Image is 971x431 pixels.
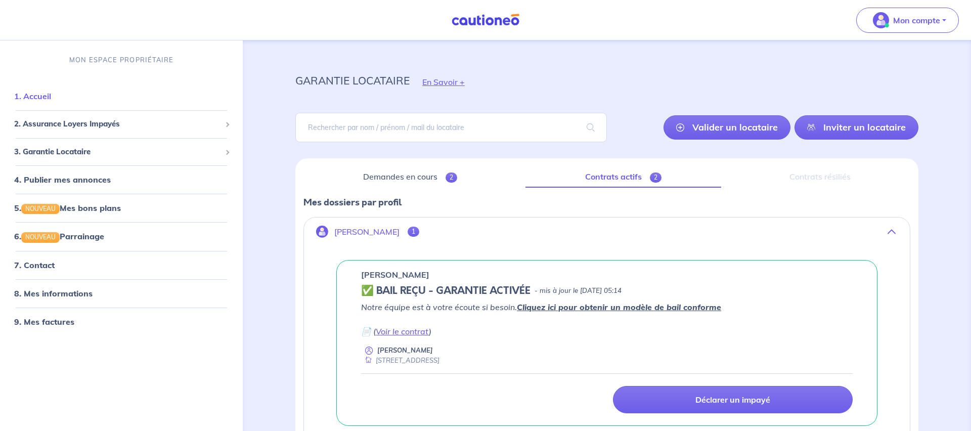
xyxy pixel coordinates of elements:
span: 1 [408,227,419,237]
img: illu_account.svg [316,226,328,238]
em: Notre équipe est à votre écoute si besoin. [361,302,721,312]
a: Demandes en cours2 [303,166,517,188]
p: - mis à jour le [DATE] 05:14 [535,286,622,296]
span: search [575,113,607,142]
div: 2. Assurance Loyers Impayés [4,114,239,134]
a: 7. Contact [14,260,55,270]
div: 1. Accueil [4,86,239,106]
div: 4. Publier mes annonces [4,169,239,190]
a: Valider un locataire [664,115,790,140]
p: garantie locataire [295,71,410,90]
a: 6.NOUVEAUParrainage [14,232,104,242]
a: 8. Mes informations [14,288,93,298]
p: [PERSON_NAME] [361,269,429,281]
a: Voir le contrat [376,326,429,336]
a: Contrats actifs2 [525,166,722,188]
a: Inviter un locataire [795,115,918,140]
div: 6.NOUVEAUParrainage [4,227,239,247]
h5: ✅ BAIL REÇU - GARANTIE ACTIVÉE [361,285,531,297]
div: 8. Mes informations [4,283,239,304]
img: illu_account_valid_menu.svg [873,12,889,28]
p: MON ESPACE PROPRIÉTAIRE [69,55,173,65]
div: 9. Mes factures [4,312,239,332]
a: Cliquez ici pour obtenir un modèle de bail conforme [517,302,721,312]
p: [PERSON_NAME] [334,227,400,237]
button: [PERSON_NAME]1 [304,220,910,244]
button: illu_account_valid_menu.svgMon compte [856,8,959,33]
span: 2 [446,173,457,183]
button: En Savoir + [410,67,477,97]
div: 7. Contact [4,255,239,275]
a: 1. Accueil [14,91,51,101]
span: 3. Garantie Locataire [14,146,221,158]
div: [STREET_ADDRESS] [361,356,439,365]
input: Rechercher par nom / prénom / mail du locataire [295,113,607,142]
div: state: CONTRACT-VALIDATED, Context: IN-LANDLORD,IS-GL-CAUTION-IN-LANDLORD [361,285,853,297]
p: Mon compte [893,14,940,26]
a: Déclarer un impayé [613,386,853,413]
div: 5.NOUVEAUMes bons plans [4,198,239,218]
img: Cautioneo [448,14,523,26]
div: 3. Garantie Locataire [4,142,239,162]
em: 📄 ( ) [361,326,431,336]
span: 2. Assurance Loyers Impayés [14,118,221,130]
a: 4. Publier mes annonces [14,175,111,185]
p: Déclarer un impayé [695,395,770,405]
a: 5.NOUVEAUMes bons plans [14,203,121,213]
span: 2 [650,173,661,183]
p: Mes dossiers par profil [303,196,910,209]
p: [PERSON_NAME] [377,346,433,355]
a: 9. Mes factures [14,317,74,327]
